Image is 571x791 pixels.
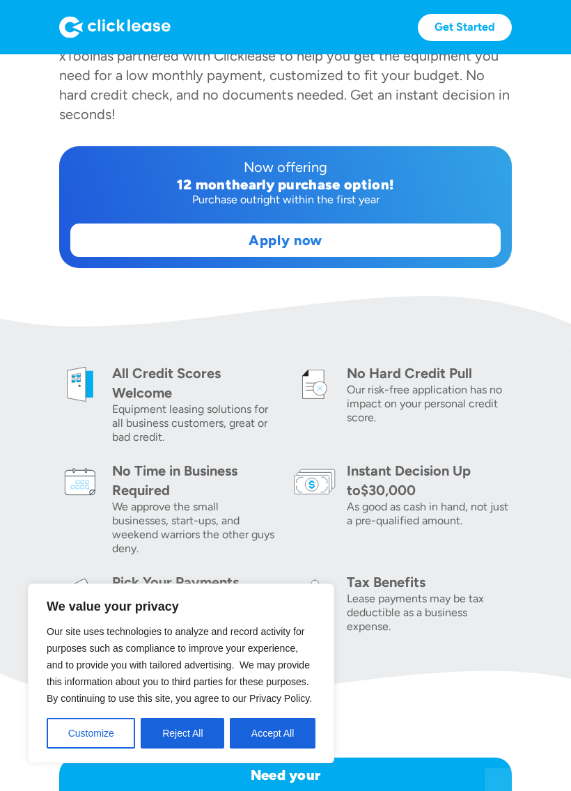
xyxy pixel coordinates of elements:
[240,176,394,193] div: early purchase option!
[294,363,336,405] img: credit icon
[47,598,315,615] p: We value your privacy
[70,157,501,177] div: Now offering
[347,363,512,383] div: No Hard Credit Pull
[59,47,93,64] div: xTool
[112,363,277,402] div: All Credit Scores Welcome
[294,572,336,614] img: tax icon
[112,461,277,500] div: No Time in Business Required
[177,176,241,193] div: 12 month
[112,500,277,556] div: We approve the small businesses, start-ups, and weekend warriors the other guys deny.
[141,718,224,749] button: Reject All
[418,14,512,41] a: Get Started
[347,462,471,499] div: Instant Decision Up to
[146,767,425,783] h1: Need your
[70,193,501,207] div: Purchase outright within the first year
[59,363,101,405] img: welcome icon
[59,572,101,614] img: card icon
[112,572,277,592] div: Pick Your Payments
[47,718,135,749] button: Customize
[47,626,312,704] span: Our site uses technologies to analyze and record activity for purposes such as compliance to impr...
[28,584,334,763] div: We value your privacy
[59,461,101,503] img: calendar icon
[112,402,277,444] div: Equipment leasing solutions for all business customers, great or bad credit.
[347,592,512,634] div: Lease payments may be tax deductible as a business expense.
[230,718,315,749] button: Accept All
[71,224,500,256] a: Apply now
[59,16,171,38] img: Logo
[347,572,512,592] div: Tax Benefits
[347,500,512,528] div: As good as cash in hand, not just a pre-qualified amount.
[294,461,336,503] img: money icon
[361,482,416,499] div: $30,000
[347,383,512,425] div: Our risk-free application has no impact on your personal credit score.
